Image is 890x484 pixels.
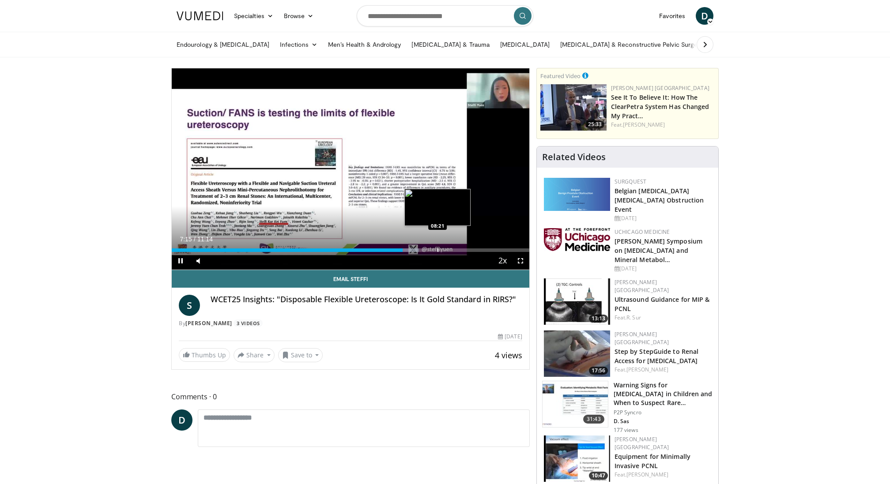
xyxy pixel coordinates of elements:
a: D [696,7,713,25]
span: 31:43 [583,415,604,424]
a: Men’s Health & Andrology [323,36,407,53]
h4: Related Videos [542,152,606,162]
a: [PERSON_NAME] [185,319,232,327]
div: [DATE] [615,265,711,273]
a: [PERSON_NAME] [GEOGRAPHIC_DATA] [611,84,709,92]
a: Email Steffi [172,270,529,288]
a: Equipment for Minimally Invasive PCNL [615,452,690,470]
a: 3 Videos [234,319,263,327]
a: [PERSON_NAME] [626,366,668,373]
a: Surgquest [615,178,647,185]
p: P2P Syncro [614,409,713,416]
a: D [171,409,192,431]
button: Fullscreen [512,252,529,270]
img: 47196b86-3779-4b90-b97e-820c3eda9b3b.150x105_q85_crop-smart_upscale.jpg [540,84,607,131]
h3: Warning Signs for [MEDICAL_DATA] in Children and When to Suspect Rare… [614,381,713,407]
a: 17:56 [544,330,610,377]
span: 13:13 [589,315,608,323]
img: 57193a21-700a-4103-8163-b4069ca57589.150x105_q85_crop-smart_upscale.jpg [544,435,610,482]
a: Belgian [MEDICAL_DATA] [MEDICAL_DATA] Obstruction Event [615,187,704,214]
img: image.jpeg [404,189,471,226]
a: R. Sur [626,314,641,321]
a: UChicago Medicine [615,228,670,236]
div: Feat. [615,314,711,322]
a: [PERSON_NAME] [GEOGRAPHIC_DATA] [615,278,669,294]
button: Save to [278,348,323,362]
p: 177 views [614,427,638,434]
a: 31:43 Warning Signs for [MEDICAL_DATA] in Children and When to Suspect Rare… P2P Syncro D. Sas 17... [542,381,713,434]
button: Pause [172,252,189,270]
a: 25:33 [540,84,607,131]
span: 10:47 [589,472,608,480]
a: Step by StepGuide to Renal Access for [MEDICAL_DATA] [615,347,699,365]
a: 10:47 [544,435,610,482]
a: [PERSON_NAME] [623,121,665,128]
a: [MEDICAL_DATA] & Reconstructive Pelvic Surgery [555,36,708,53]
a: Ultrasound Guidance for MIP & PCNL [615,295,710,313]
div: Feat. [615,366,711,374]
a: [PERSON_NAME] [GEOGRAPHIC_DATA] [615,435,669,451]
a: 13:13 [544,278,610,325]
img: ae74b246-eda0-4548-a041-8444a00e0b2d.150x105_q85_crop-smart_upscale.jpg [544,278,610,325]
h4: WCET25 Insights: "Disposable Flexible Ureteroscope: Is It Gold Standard in RIRS?" [211,295,522,304]
div: Feat. [611,121,715,129]
p: D. Sas [614,418,713,425]
a: Browse [279,7,319,25]
a: Endourology & [MEDICAL_DATA] [171,36,275,53]
a: Thumbs Up [179,348,230,362]
a: [PERSON_NAME] Symposium on [MEDICAL_DATA] and Mineral Metabol… [615,237,702,264]
a: [MEDICAL_DATA] & Trauma [406,36,495,53]
img: 5f87bdfb-7fdf-48f0-85f3-b6bcda6427bf.jpg.150x105_q85_autocrop_double_scale_upscale_version-0.2.jpg [544,228,610,251]
a: Infections [275,36,323,53]
a: [MEDICAL_DATA] [495,36,555,53]
div: Feat. [615,471,711,479]
button: Mute [189,252,207,270]
div: [DATE] [498,333,522,341]
a: S [179,295,200,316]
input: Search topics, interventions [357,5,533,26]
video-js: Video Player [172,68,529,270]
span: / [194,236,196,243]
button: Share [234,348,275,362]
a: [PERSON_NAME] [626,471,668,478]
span: 7:15 [180,236,192,243]
small: Featured Video [540,72,581,80]
div: [DATE] [615,214,711,222]
a: See It To Believe It: How The ClearPetra System Has Changed My Pract… [611,93,709,120]
span: 25:33 [585,120,604,128]
img: b1bc6859-4bdd-4be1-8442-b8b8c53ce8a1.150x105_q85_crop-smart_upscale.jpg [543,381,608,427]
a: [PERSON_NAME] [GEOGRAPHIC_DATA] [615,330,669,346]
a: Specialties [229,7,279,25]
div: By [179,319,522,327]
a: Favorites [654,7,690,25]
span: 17:56 [589,367,608,375]
div: Progress Bar [172,248,529,252]
img: be78edef-9c83-4ca4-81c3-bb590ce75b9a.150x105_q85_crop-smart_upscale.jpg [544,330,610,377]
span: 11:14 [197,236,213,243]
span: 4 views [495,350,522,360]
button: Playback Rate [494,252,512,270]
img: 08d442d2-9bc4-4584-b7ef-4efa69e0f34c.png.150x105_q85_autocrop_double_scale_upscale_version-0.2.png [544,178,610,211]
span: Comments 0 [171,391,530,402]
img: VuMedi Logo [177,11,223,20]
